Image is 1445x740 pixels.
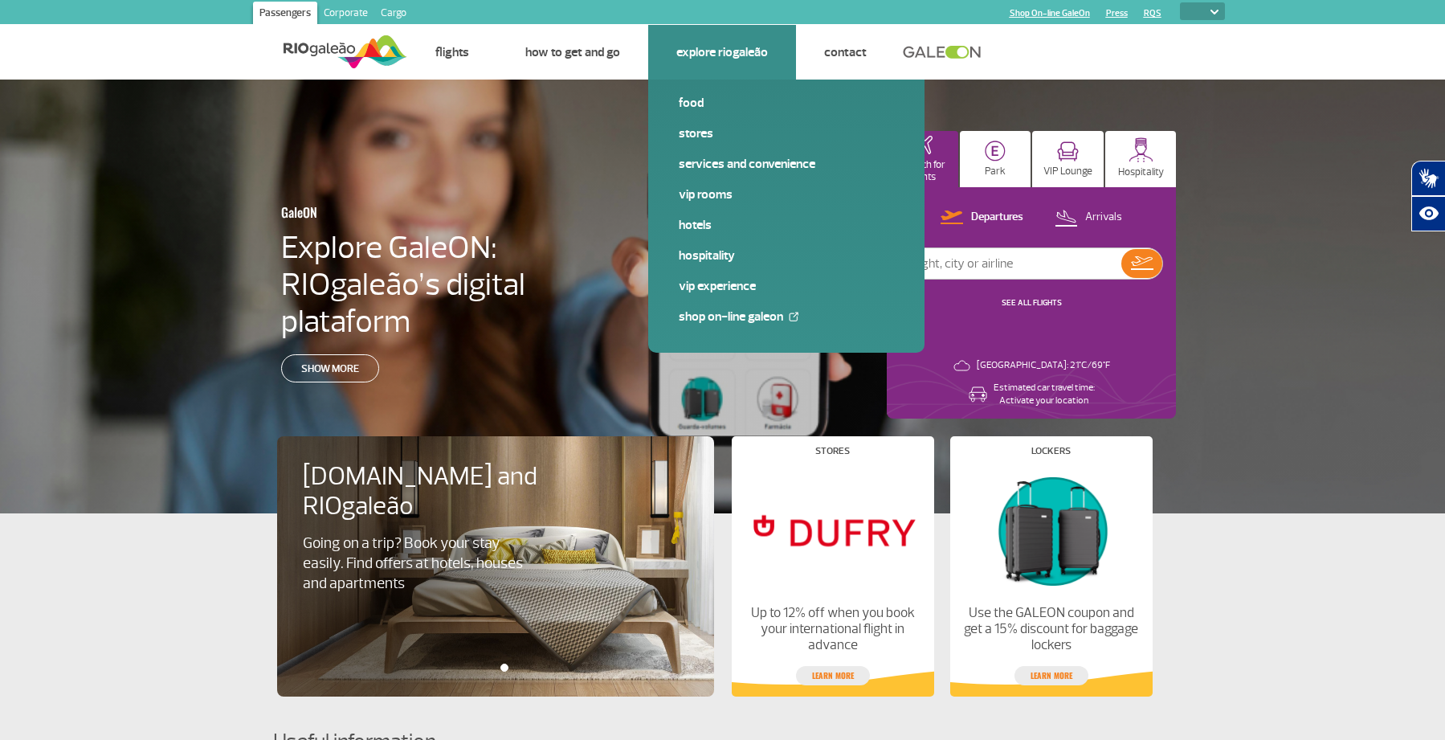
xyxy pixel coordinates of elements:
[900,248,1121,279] input: Flight, city or airline
[1014,666,1088,685] a: Learn more
[963,468,1138,592] img: Lockers
[997,296,1067,309] button: SEE ALL FLIGHTS
[374,2,413,27] a: Cargo
[963,605,1138,653] p: Use the GALEON coupon and get a 15% discount for baggage lockers
[977,359,1110,372] p: [GEOGRAPHIC_DATA]: 21°C/69°F
[745,605,920,653] p: Up to 12% off when you book your international flight in advance
[1106,8,1128,18] a: Press
[679,186,894,203] a: VIP Rooms
[1032,131,1104,187] button: VIP Lounge
[281,195,549,229] h3: GaleON
[281,354,379,382] a: Show more
[994,382,1095,407] p: Estimated car travel time: Activate your location
[1031,447,1071,456] h4: Lockers
[1043,166,1092,178] p: VIP Lounge
[1010,8,1090,18] a: Shop On-line GaleOn
[525,44,620,60] a: How to get and go
[971,210,1023,225] p: Departures
[1118,166,1164,178] p: Hospitality
[676,44,768,60] a: Explore RIOgaleão
[824,44,867,60] a: Contact
[1002,297,1062,308] a: SEE ALL FLIGHTS
[281,229,628,340] h4: Explore GaleON: RIOgaleão’s digital plataform
[679,155,894,173] a: Services and Convenience
[1129,137,1153,162] img: hospitality.svg
[1057,141,1079,161] img: vipRoom.svg
[960,131,1031,187] button: Park
[303,462,558,521] h4: [DOMAIN_NAME] and RIOgaleão
[1144,8,1161,18] a: RQS
[796,666,870,685] a: Learn more
[815,447,850,456] h4: Stores
[303,534,531,594] p: Going on a trip? Book your stay easily. Find offers at hotels, houses and apartments
[985,166,1006,178] p: Park
[679,277,894,295] a: VIP Experience
[679,125,894,142] a: Stores
[435,44,469,60] a: Flights
[1085,210,1122,225] p: Arrivals
[1411,161,1445,196] button: Abrir tradutor de língua de sinais.
[1050,207,1127,228] button: Arrivals
[253,2,317,27] a: Passengers
[985,141,1006,161] img: carParkingHome.svg
[936,207,1028,228] button: Departures
[1411,161,1445,231] div: Plugin de acessibilidade da Hand Talk.
[745,468,920,592] img: Stores
[679,308,894,325] a: Shop On-line GaleOn
[679,247,894,264] a: Hospitality
[789,312,798,321] img: External Link Icon
[679,94,894,112] a: Food
[1105,131,1177,187] button: Hospitality
[303,462,688,594] a: [DOMAIN_NAME] and RIOgaleãoGoing on a trip? Book your stay easily. Find offers at hotels, houses ...
[317,2,374,27] a: Corporate
[1411,196,1445,231] button: Abrir recursos assistivos.
[679,216,894,234] a: Hotels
